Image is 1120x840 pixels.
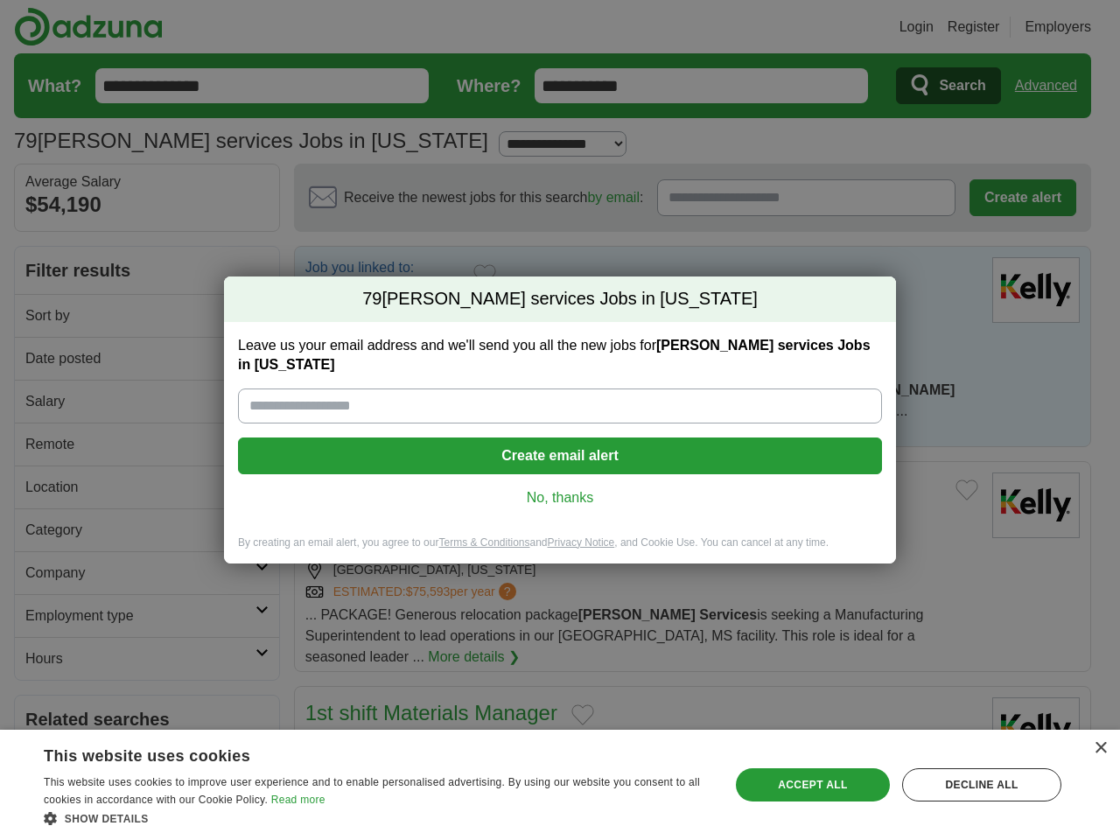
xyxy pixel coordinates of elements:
a: Privacy Notice [548,536,615,549]
button: Create email alert [238,437,882,474]
div: Show details [44,809,710,827]
h2: [PERSON_NAME] services Jobs in [US_STATE] [224,276,896,322]
label: Leave us your email address and we'll send you all the new jobs for [238,336,882,374]
span: Show details [65,813,149,825]
div: Decline all [902,768,1061,801]
div: This website uses cookies [44,740,666,766]
span: 79 [362,287,381,311]
div: By creating an email alert, you agree to our and , and Cookie Use. You can cancel at any time. [224,535,896,564]
span: This website uses cookies to improve user experience and to enable personalised advertising. By u... [44,776,700,806]
strong: [PERSON_NAME] services Jobs in [US_STATE] [238,338,871,372]
a: Read more, opens a new window [271,794,325,806]
div: Close [1094,742,1107,755]
div: Accept all [736,768,890,801]
a: Terms & Conditions [438,536,529,549]
a: No, thanks [252,488,868,507]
